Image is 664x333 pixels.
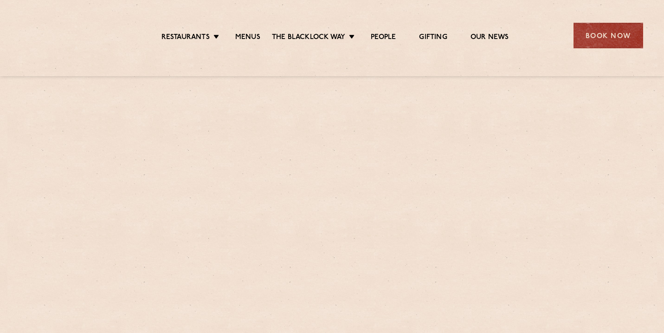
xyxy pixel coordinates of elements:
a: Our News [471,33,509,43]
a: Restaurants [161,33,210,43]
img: svg%3E [21,9,102,62]
a: The Blacklock Way [272,33,345,43]
a: Menus [235,33,260,43]
a: People [371,33,396,43]
a: Gifting [419,33,447,43]
div: Book Now [574,23,643,48]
